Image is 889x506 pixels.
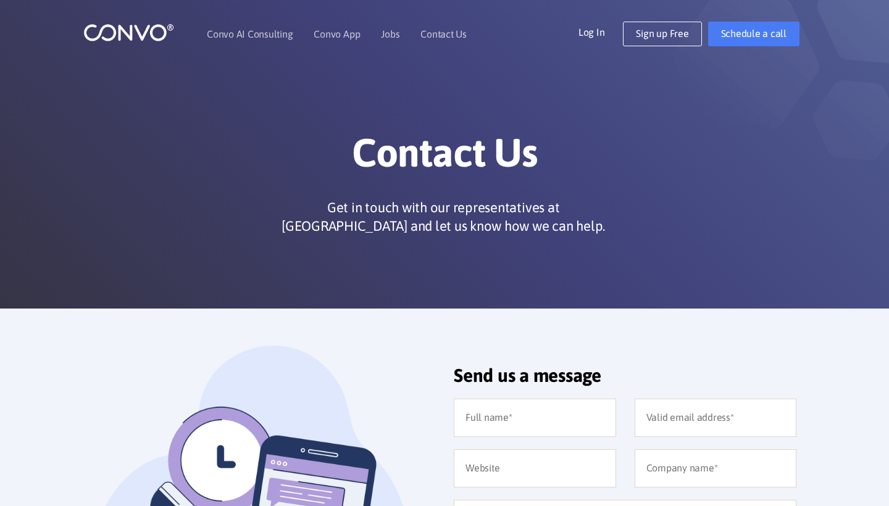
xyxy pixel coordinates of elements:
[578,22,624,41] a: Log In
[381,29,399,39] a: Jobs
[454,449,616,487] input: Website
[207,29,293,39] a: Convo AI Consulting
[635,449,797,487] input: Company name*
[454,364,796,396] h2: Send us a message
[635,399,797,437] input: Valid email address*
[623,22,701,46] a: Sign up Free
[277,198,610,235] p: Get in touch with our representatives at [GEOGRAPHIC_DATA] and let us know how we can help.
[102,129,787,186] h1: Contact Us
[454,399,616,437] input: Full name*
[83,23,174,42] img: logo_1.png
[420,29,467,39] a: Contact Us
[708,22,799,46] a: Schedule a call
[314,29,360,39] a: Convo App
